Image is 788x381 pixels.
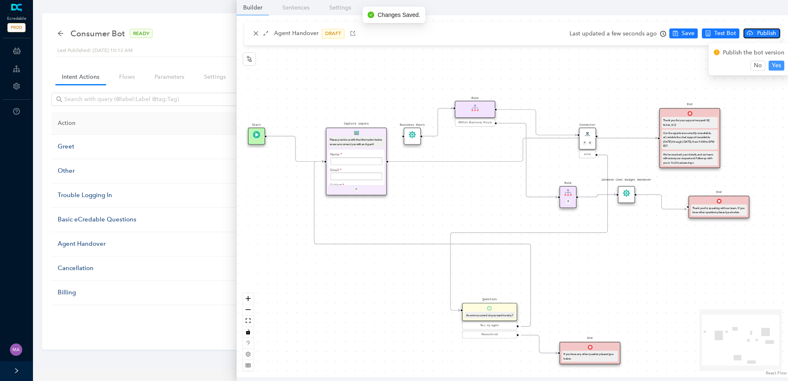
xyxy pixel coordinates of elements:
[663,131,716,148] div: Our live agents are currently unavailable. eCredable live chat support is available [DATE] throug...
[769,61,784,71] button: Yes
[766,370,787,376] a: React Flow attribution
[243,304,253,315] button: zoom out
[58,190,257,200] div: Trouble Logging In
[243,327,253,338] button: toggle interactivity
[637,190,686,214] g: Edge from 7ec32420-62f4-1ec9-772b-12ccbe4ef903 to f0629c62-6a91-472a-bc07-703c4e6afef9
[588,141,593,146] div: E
[55,69,106,85] a: Intent Actions
[267,131,324,166] g: Edge from c853229d-83c0-37da-8456-13ff012f6348 to e7b41dfe-3bde-c007-c096-cef069175f45
[58,288,257,298] div: Billing
[7,23,26,32] span: PROD
[754,61,762,70] span: No
[564,181,571,186] pre: Rule
[756,29,777,38] span: Publish
[663,152,716,165] div: We’ve received your details, and our team will review your request and follow up with you in 1 to...
[716,199,721,204] img: End
[559,342,620,365] div: EndEndIf you have any other question please type below.
[246,56,253,62] span: node-index
[246,341,251,346] span: question
[130,29,152,38] span: READY
[10,343,22,356] img: 26ff064636fac0e11fa986d33ed38c55
[458,120,492,125] span: Within Business Hours
[466,313,513,317] div: An error occurred do you want to retry?
[246,363,251,368] span: table
[582,141,587,146] div: P
[750,61,765,71] button: No
[587,336,593,341] pre: End
[482,297,497,301] pre: Question
[354,131,359,136] img: Form
[243,293,253,304] button: zoom in
[464,324,516,329] div: Yes, try again
[389,133,657,166] g: Edge from e7b41dfe-3bde-c007-c096-cef069175f45 to f68cb803-94d7-777c-bd66-ebef2646e5c6
[326,128,387,195] div: Capture inputsFormPlease provide us with the information below so we can connect you with an Agen...
[58,166,257,176] div: Other
[659,108,720,168] div: EndEndThank you for your support request! #{{ ticket_id }}Our live agents are currently unavailab...
[197,69,232,85] a: Settings
[57,47,764,54] div: Last Published: [DATE] 10:12 AM
[663,118,716,127] div: Thank you for your support request! #{{ ticket_id }}
[579,128,596,160] div: ConnectorConnectorPEerror
[243,315,253,327] button: fit view
[673,31,678,36] span: save
[669,28,698,38] button: saveSave
[564,189,572,196] img: Rule
[587,345,592,350] img: End
[623,189,630,197] img: FlowModule
[403,128,420,145] div: Business HoursFlowModule
[471,104,478,112] img: Rule
[450,150,607,315] g: Edge from e482f140-49c1-bae9-e202-e24a98815977 to 6bc0e354-6909-ae45-8a37-c2611de4433d
[400,123,425,127] pre: Business Hours
[495,105,577,140] g: Edge from 2a46ec00-b03a-49e4-9bc7-5a6123a31b0b to e482f140-49c1-bae9-e202-e24a98815977
[702,28,739,38] button: robotTest Bot
[578,190,616,202] g: Edge from 229f5ca2-6d28-dbae-91af-0c6185acfd38 to 7ec32420-62f4-1ec9-772b-12ccbe4ef903
[330,138,383,146] div: Please provide us with the information below so we can connect you with an Agent!
[253,131,260,139] img: Trigger
[455,101,495,128] div: RuleRuleWithin Business Hours
[565,199,570,204] div: E
[596,179,657,182] pre: Zendesk Chat Widget Handover
[660,31,666,37] span: clock-circle
[243,338,253,349] button: question
[692,206,745,214] div: Thank you for speaking with our team. If you have other questions please type below.
[570,28,666,40] div: Last updated a few seconds ago
[57,30,64,37] div: back
[714,49,720,55] span: exclamation-circle
[723,48,784,57] div: Publish the bot version
[559,186,576,208] div: RuleRuleE
[322,29,345,39] span: DRAFT
[263,31,269,36] span: arrows-alt
[70,27,125,40] span: Consumer Bot
[716,190,721,195] pre: End
[584,131,591,138] img: Connector
[64,95,246,104] input: Search with query (@label:Label @tag:Tag)
[113,69,141,85] a: Flows
[243,360,253,371] button: table
[274,29,319,39] p: Agent Handover
[58,263,257,273] div: Cancellation
[688,196,749,219] div: EndEndThank you for speaking with our team. If you have other questions please type below.
[682,29,694,38] span: Save
[51,112,263,135] th: Action
[464,332,516,337] div: Nevermind
[243,349,253,360] button: setting
[687,111,692,116] img: End
[344,122,369,126] pre: Capture inputs
[330,165,341,172] label: Email
[248,128,265,145] div: StartTrigger
[13,83,20,89] span: setting
[462,303,517,340] div: QuestionQuestionAn error occurred do you want to retry?Yes, try againNevermind
[580,152,594,157] div: error
[408,131,416,139] img: FlowModule
[743,28,780,38] button: cloud-uploadPublish
[368,12,374,18] span: check-circle
[58,239,257,249] div: Agent Handover
[471,96,478,101] pre: Rule
[57,30,64,37] span: arrow-left
[314,157,531,332] g: Edge from 6bc0e354-6909-ae45-8a37-c2611de4433d to e7b41dfe-3bde-c007-c096-cef069175f45
[330,150,342,157] label: Name
[422,103,453,141] g: Edge from ec9b0b58-7d9d-1907-132b-3d250051427f to 2a46ec00-b03a-49e4-9bc7-5a6123a31b0b
[252,123,261,127] pre: Start
[487,306,492,311] img: Question
[58,215,257,225] div: Basic eCredable Questions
